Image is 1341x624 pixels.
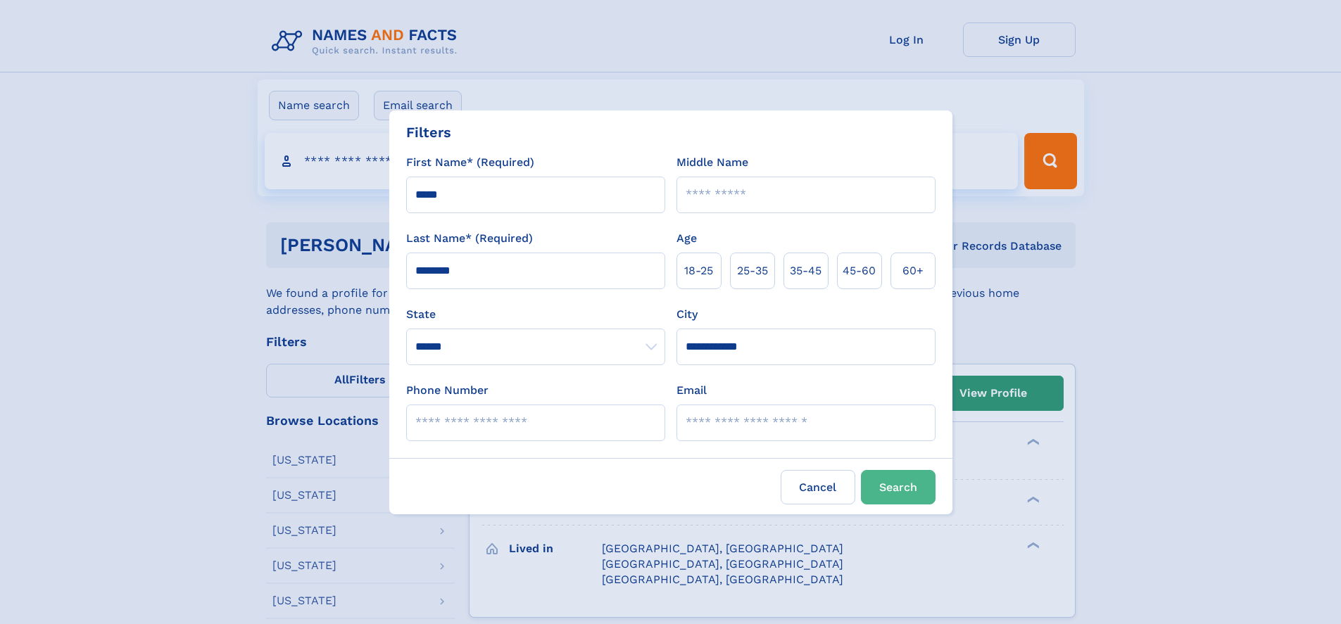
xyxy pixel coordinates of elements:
[902,262,924,279] span: 60+
[676,154,748,171] label: Middle Name
[790,262,821,279] span: 35‑45
[684,262,713,279] span: 18‑25
[737,262,768,279] span: 25‑35
[843,262,876,279] span: 45‑60
[406,306,665,323] label: State
[861,470,936,504] button: Search
[406,154,534,171] label: First Name* (Required)
[676,306,698,323] label: City
[406,230,533,247] label: Last Name* (Required)
[676,382,707,399] label: Email
[406,122,451,143] div: Filters
[676,230,697,247] label: Age
[406,382,489,399] label: Phone Number
[781,470,855,504] label: Cancel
